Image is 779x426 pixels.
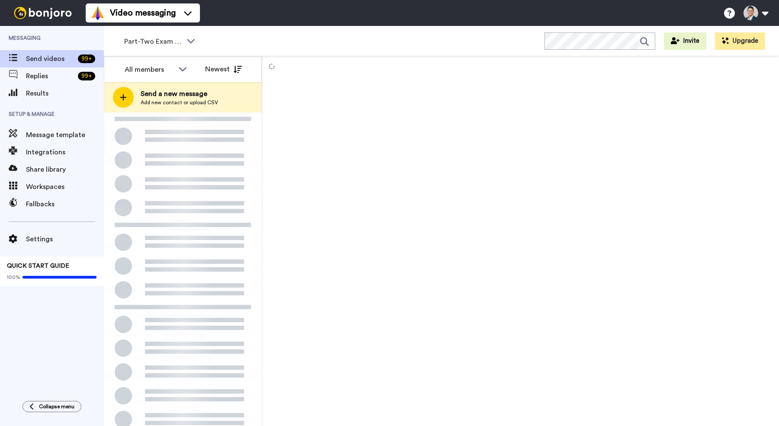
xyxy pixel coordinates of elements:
[26,130,104,140] span: Message template
[136,390,213,398] span: [PERSON_NAME]
[664,32,706,50] button: Invite
[26,199,104,209] span: Fallbacks
[104,112,262,121] div: [DATE]
[136,139,213,146] span: Part Two Exam Date Submitted
[110,385,132,407] img: jm.png
[110,255,132,277] img: co.png
[141,99,218,106] span: Add new contact or upload CSV
[136,269,223,275] span: Part Two Exam Date Submitted
[136,355,213,362] span: Part Two Exam Date Submitted
[104,242,262,251] div: [DATE]
[104,285,262,294] div: [DATE]
[26,164,104,175] span: Share library
[39,403,74,410] span: Collapse menu
[26,88,104,99] span: Results
[110,7,176,19] span: Video messaging
[110,298,132,320] img: jv.png
[110,212,132,234] img: yb.png
[7,274,20,281] span: 100%
[136,260,223,269] span: [DEMOGRAPHIC_DATA][PERSON_NAME]
[227,351,258,358] div: 10 mo ago
[136,225,213,232] span: Part Two Exam Date Submitted
[26,71,74,81] span: Replies
[136,346,213,355] span: [PERSON_NAME]
[227,308,258,315] div: 8 mo ago
[136,303,213,312] span: Jhansi [PERSON_NAME]
[125,64,174,75] div: All members
[141,89,218,99] span: Send a new message
[91,6,105,20] img: vm-color.svg
[26,182,104,192] span: Workspaces
[136,398,213,405] span: Part Two Exam Date Submitted
[104,329,262,337] div: [DATE]
[23,401,81,412] button: Collapse menu
[124,36,182,47] span: Part-Two Exam Booked
[136,130,213,139] span: [PERSON_NAME]
[136,312,213,319] span: Part Two Exam Date Submitted
[136,217,213,225] span: [PERSON_NAME]
[227,178,258,185] div: 2 mo ago
[110,169,132,190] img: mm.png
[715,32,765,50] button: Upgrade
[26,147,104,157] span: Integrations
[227,394,258,401] div: 11 mo ago
[26,54,74,64] span: Send videos
[104,156,262,164] div: [DATE]
[104,372,262,381] div: [DATE]
[78,72,95,80] div: 99 +
[136,182,223,189] span: Part Two Exam Date Submitted
[136,173,223,182] span: Montaser Md [PERSON_NAME]
[199,61,248,78] button: Newest
[110,125,132,147] img: c6597fef-662f-4922-a691-a040f2d2669c.jpg
[104,199,262,208] div: [DATE]
[78,54,95,63] div: 99 +
[227,221,258,228] div: 2 mo ago
[10,7,75,19] img: bj-logo-header-white.svg
[7,263,69,269] span: QUICK START GUIDE
[227,265,258,272] div: 6 mo ago
[227,135,258,142] div: 19 hr ago
[26,234,104,244] span: Settings
[110,342,132,363] img: lp.png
